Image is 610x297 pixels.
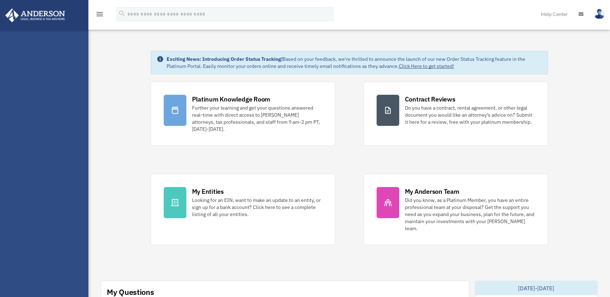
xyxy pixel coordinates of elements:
[405,104,535,126] div: Do you have a contract, rental agreement, or other legal document you would like an attorney's ad...
[95,10,104,18] i: menu
[475,281,597,295] div: [DATE]-[DATE]
[405,197,535,232] div: Did you know, as a Platinum Member, you have an entire professional team at your disposal? Get th...
[151,174,335,245] a: My Entities Looking for an EIN, want to make an update to an entity, or sign up for a bank accoun...
[399,63,454,69] a: Click Here to get started!
[364,82,548,146] a: Contract Reviews Do you have a contract, rental agreement, or other legal document you would like...
[364,174,548,245] a: My Anderson Team Did you know, as a Platinum Member, you have an entire professional team at your...
[192,104,322,133] div: Further your learning and get your questions answered real-time with direct access to [PERSON_NAM...
[151,82,335,146] a: Platinum Knowledge Room Further your learning and get your questions answered real-time with dire...
[192,197,322,218] div: Looking for an EIN, want to make an update to an entity, or sign up for a bank account? Click her...
[95,12,104,18] a: menu
[3,8,67,22] img: Anderson Advisors Platinum Portal
[192,95,271,104] div: Platinum Knowledge Room
[405,187,459,196] div: My Anderson Team
[167,56,283,62] strong: Exciting News: Introducing Order Status Tracking!
[167,56,542,70] div: Based on your feedback, we're thrilled to announce the launch of our new Order Status Tracking fe...
[192,187,224,196] div: My Entities
[594,9,605,19] img: User Pic
[118,10,126,17] i: search
[405,95,455,104] div: Contract Reviews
